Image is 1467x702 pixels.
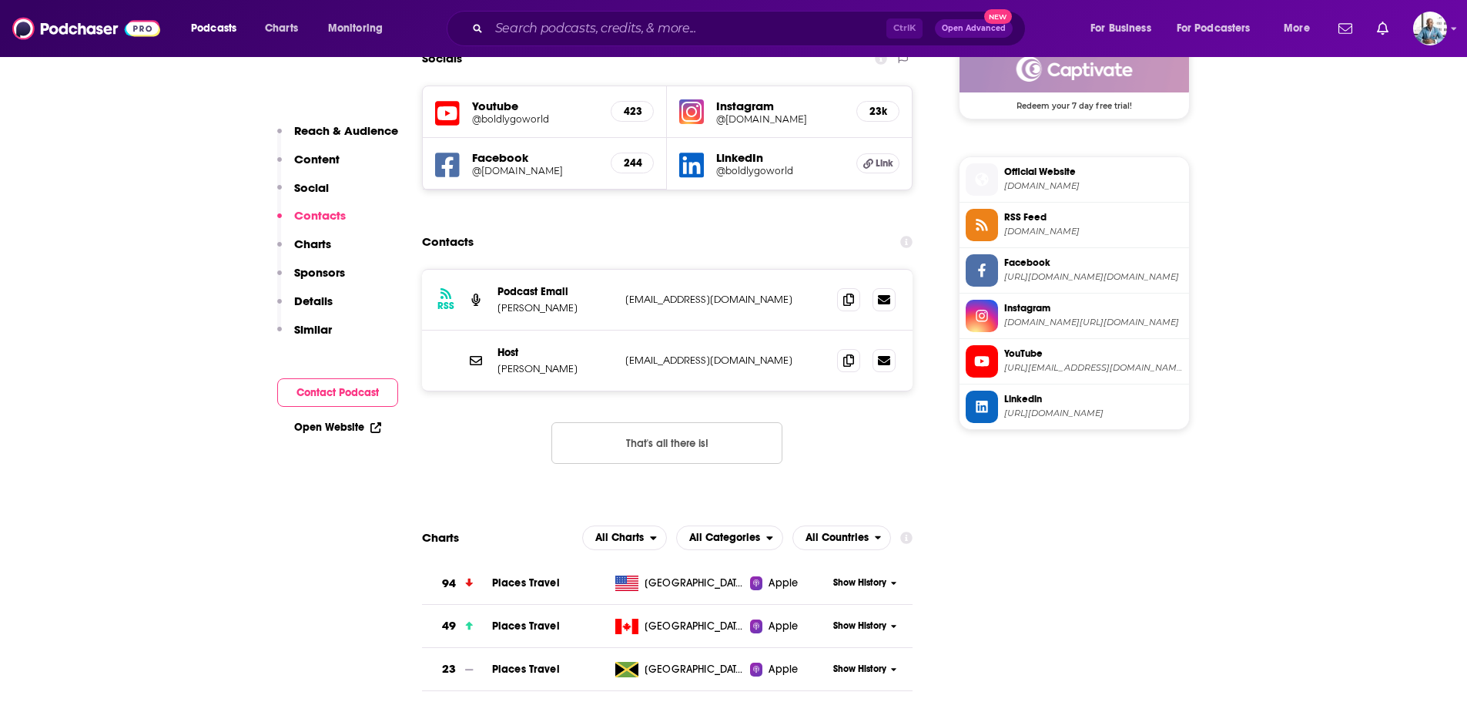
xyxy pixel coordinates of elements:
img: User Profile [1413,12,1447,45]
a: RSS Feed[DOMAIN_NAME] [966,209,1183,241]
a: Show notifications dropdown [1332,15,1358,42]
h2: Countries [792,526,892,550]
button: Reach & Audience [277,123,398,152]
a: @[DOMAIN_NAME] [472,165,599,176]
span: Apple [769,662,798,677]
a: Open Website [294,421,381,434]
span: https://www.linkedin.com/in/boldlygoworld [1004,408,1183,419]
img: Podchaser - Follow, Share and Rate Podcasts [12,14,160,43]
span: United States [645,576,745,591]
button: Social [277,180,329,209]
span: New [984,9,1012,24]
p: Contacts [294,208,346,223]
a: Apple [750,619,828,634]
span: Podcasts [191,18,236,39]
a: Apple [750,576,828,591]
a: Link [856,153,899,173]
a: [GEOGRAPHIC_DATA] [609,619,750,634]
button: open menu [582,526,667,550]
a: Places Travel [492,663,560,676]
button: open menu [1080,16,1171,41]
span: Show History [833,663,886,676]
span: Linkedin [1004,392,1183,406]
h3: RSS [437,300,454,312]
p: Similar [294,322,332,337]
span: Show History [833,620,886,633]
span: RSS Feed [1004,210,1183,224]
a: Instagram[DOMAIN_NAME][URL][DOMAIN_NAME] [966,300,1183,332]
a: @boldlygoworld [472,113,599,125]
button: open menu [317,16,403,41]
span: feeds.captivate.fm [1004,226,1183,237]
span: All Charts [595,532,644,543]
div: Search podcasts, credits, & more... [461,11,1040,46]
h5: @[DOMAIN_NAME] [716,113,844,125]
h3: 94 [442,575,456,593]
span: https://www.facebook.com/BoldlyGo.World [1004,271,1183,283]
p: Charts [294,237,331,251]
a: Facebook[URL][DOMAIN_NAME][DOMAIN_NAME] [966,254,1183,287]
h2: Socials [422,44,462,73]
p: [EMAIL_ADDRESS][DOMAIN_NAME] [625,293,826,306]
span: All Categories [689,532,760,543]
a: Captivate Deal: Redeem your 7 day free trial! [960,46,1189,109]
a: Places Travel [492,620,560,633]
button: Show History [828,576,902,589]
h5: 244 [624,156,641,170]
span: YouTube [1004,347,1183,361]
span: Jamaica [645,662,745,677]
a: Apple [750,662,828,677]
button: Sponsors [277,265,345,294]
img: Captivate Deal: Redeem your 7 day free trial! [960,46,1189,92]
button: open menu [676,526,783,550]
button: Charts [277,237,331,265]
span: For Business [1090,18,1151,39]
button: Details [277,294,333,322]
span: Link [876,157,893,170]
p: [EMAIL_ADDRESS][DOMAIN_NAME] [625,354,826,367]
span: Instagram [1004,301,1183,315]
p: Sponsors [294,265,345,280]
h3: 23 [442,660,456,678]
span: revolutionizingyourjourney.blubrry.net [1004,180,1183,192]
a: Show notifications dropdown [1371,15,1395,42]
span: All Countries [806,532,869,543]
button: Show History [828,620,902,633]
span: Apple [769,576,798,591]
button: Show History [828,663,902,676]
span: instagram.com/boldlygo.world [1004,317,1183,328]
span: Redeem your 7 day free trial! [960,92,1189,111]
h5: 423 [624,105,641,118]
span: Charts [265,18,298,39]
a: Linkedin[URL][DOMAIN_NAME] [966,391,1183,423]
h5: LinkedIn [716,150,844,165]
button: Contacts [277,208,346,237]
button: Contact Podcast [277,378,398,407]
span: Places Travel [492,576,560,589]
h2: Categories [676,526,783,550]
p: [PERSON_NAME] [497,362,613,375]
h5: Facebook [472,150,599,165]
button: open menu [1273,16,1329,41]
span: Apple [769,619,798,634]
span: Show History [833,576,886,589]
button: open menu [1167,16,1273,41]
input: Search podcasts, credits, & more... [489,16,886,41]
button: Similar [277,322,332,351]
button: Content [277,152,340,180]
a: Official Website[DOMAIN_NAME] [966,163,1183,196]
a: YouTube[URL][EMAIL_ADDRESS][DOMAIN_NAME] [966,345,1183,378]
span: https://www.youtube.com/@boldlygoworld [1004,362,1183,374]
span: Open Advanced [942,25,1006,32]
img: iconImage [679,99,704,124]
h5: Instagram [716,99,844,113]
a: [GEOGRAPHIC_DATA] [609,576,750,591]
span: More [1284,18,1310,39]
p: Host [497,346,613,359]
p: Content [294,152,340,166]
h3: 49 [442,617,456,635]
